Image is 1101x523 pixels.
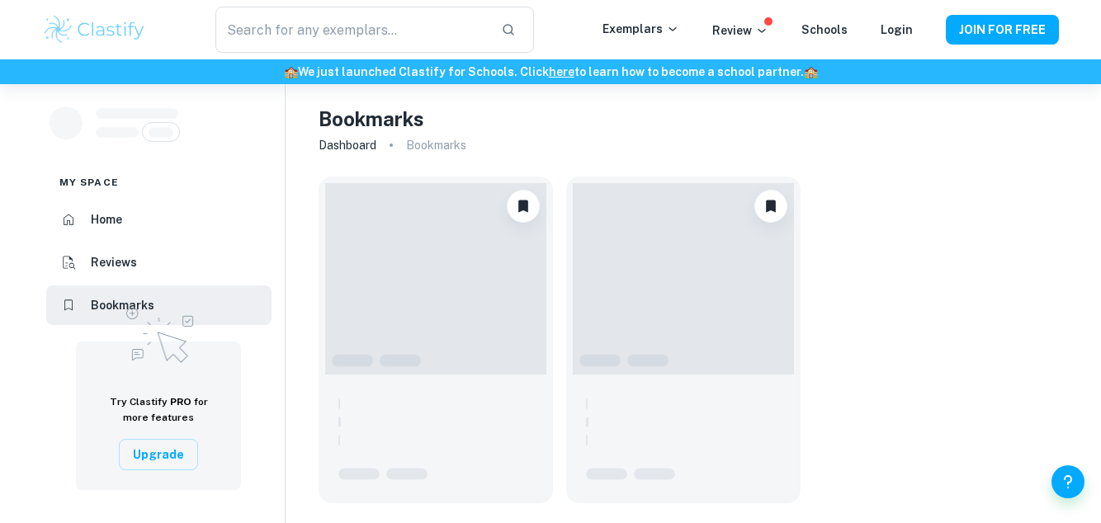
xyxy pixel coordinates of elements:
h6: Home [91,210,122,229]
a: here [549,65,574,78]
a: Schools [801,23,848,36]
img: Upgrade to Pro [117,297,200,368]
a: Unbookmark [566,177,801,503]
input: Search for any exemplars... [215,7,488,53]
h4: Bookmarks [319,104,424,134]
a: Reviews [46,243,272,282]
h6: Try Clastify for more features [96,394,221,426]
button: Unbookmark [754,190,787,223]
span: PRO [170,396,191,408]
button: JOIN FOR FREE [946,15,1059,45]
button: Unbookmark [507,190,540,223]
p: Review [712,21,768,40]
a: Home [46,200,272,239]
a: Login [881,23,913,36]
p: Exemplars [602,20,679,38]
button: Upgrade [119,439,198,470]
button: Help and Feedback [1051,465,1084,498]
h6: Reviews [91,253,137,271]
span: 🏫 [284,65,298,78]
img: Clastify logo [42,13,147,46]
h6: We just launched Clastify for Schools. Click to learn how to become a school partner. [3,63,1098,81]
p: Bookmarks [406,136,466,154]
a: Dashboard [319,134,376,157]
span: 🏫 [804,65,818,78]
a: Bookmarks [46,285,272,325]
h6: Bookmarks [91,296,154,314]
span: My space [59,175,119,190]
a: Unbookmark [319,177,553,503]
